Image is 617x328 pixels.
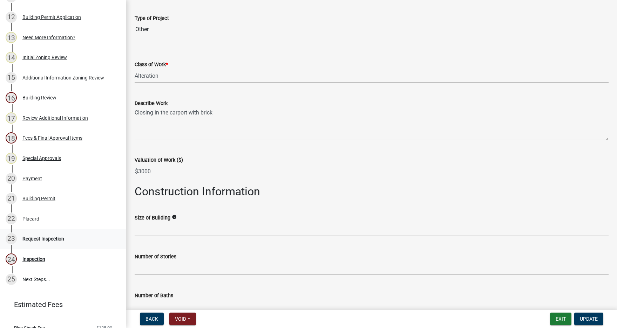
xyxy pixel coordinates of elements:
[22,176,42,181] div: Payment
[6,253,17,265] div: 24
[6,72,17,83] div: 15
[140,313,164,325] button: Back
[22,116,88,120] div: Review Additional Information
[6,52,17,63] div: 14
[6,32,17,43] div: 13
[135,185,609,198] h2: Construction Information
[145,316,158,322] span: Back
[169,313,196,325] button: Void
[550,313,571,325] button: Exit
[22,55,67,60] div: Initial Zoning Review
[6,153,17,164] div: 19
[22,156,61,161] div: Special Approvals
[22,135,82,140] div: Fees & Final Approval Items
[6,132,17,144] div: 18
[6,274,17,285] div: 25
[22,257,45,261] div: Inspection
[135,254,176,259] label: Number of Stories
[22,236,64,241] div: Request Inspection
[175,316,186,322] span: Void
[22,196,55,201] div: Building Permit
[22,75,104,80] div: Additional Information Zoning Review
[6,213,17,224] div: 22
[6,193,17,204] div: 21
[135,16,169,21] label: Type of Project
[135,101,168,106] label: Describe Work
[22,95,56,100] div: Building Review
[22,35,75,40] div: Need More Information?
[22,15,81,20] div: Building Permit Application
[574,313,603,325] button: Update
[135,164,138,179] span: $
[135,293,173,298] label: Number of Baths
[6,12,17,23] div: 12
[6,112,17,124] div: 17
[135,158,183,163] label: Valuation of Work ($)
[135,62,168,67] label: Class of Work
[22,216,39,221] div: Placard
[135,216,170,221] label: Size of Building
[6,233,17,244] div: 23
[580,316,598,322] span: Update
[6,92,17,103] div: 16
[6,298,115,312] a: Estimated Fees
[6,173,17,184] div: 20
[172,215,177,219] i: info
